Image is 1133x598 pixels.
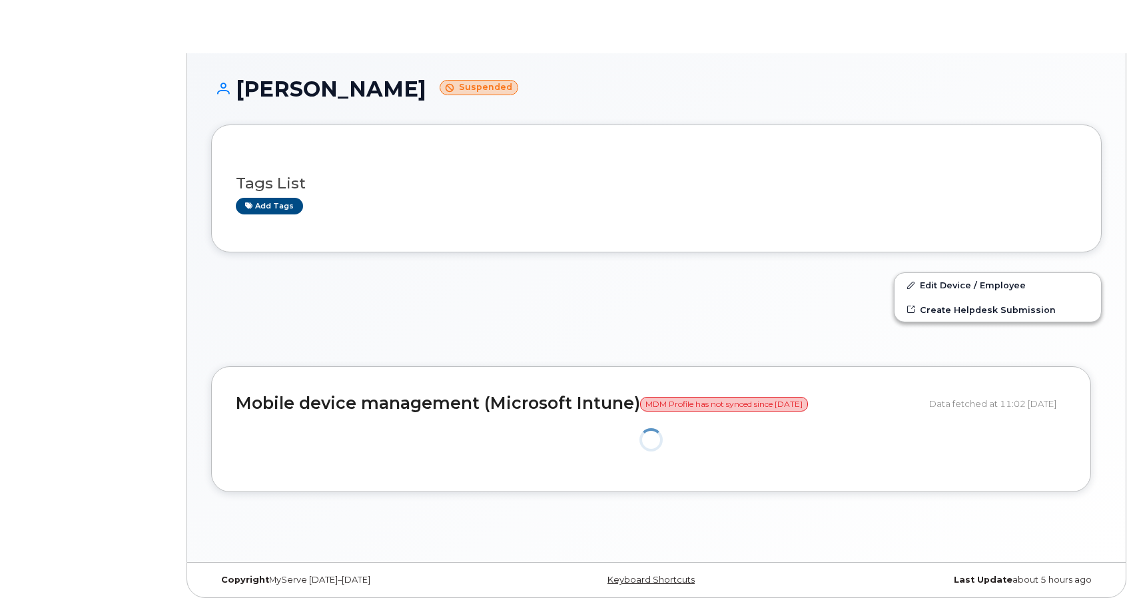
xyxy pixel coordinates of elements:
[954,575,1012,585] strong: Last Update
[221,575,269,585] strong: Copyright
[236,198,303,214] a: Add tags
[640,397,808,412] span: MDM Profile has not synced since [DATE]
[929,391,1066,416] div: Data fetched at 11:02 [DATE]
[805,575,1102,585] div: about 5 hours ago
[211,77,1102,101] h1: [PERSON_NAME]
[236,175,1077,192] h3: Tags List
[236,394,919,413] h2: Mobile device management (Microsoft Intune)
[895,298,1101,322] a: Create Helpdesk Submission
[607,575,695,585] a: Keyboard Shortcuts
[895,273,1101,297] a: Edit Device / Employee
[440,80,518,95] small: Suspended
[211,575,508,585] div: MyServe [DATE]–[DATE]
